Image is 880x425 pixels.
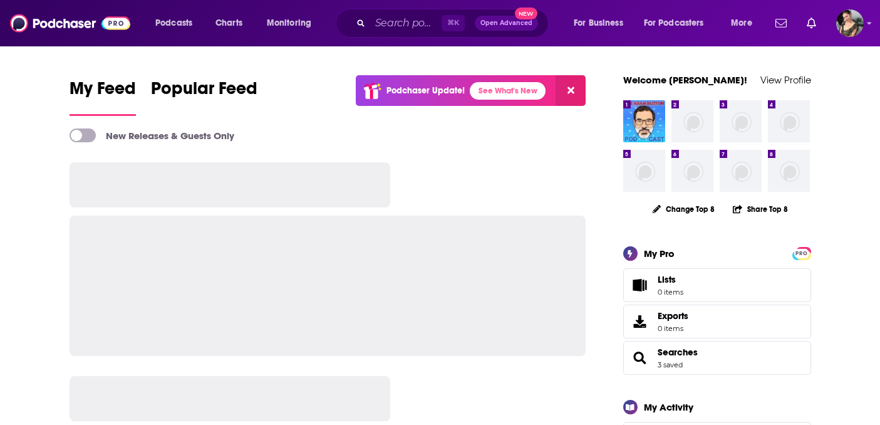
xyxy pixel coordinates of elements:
a: PRO [794,248,809,257]
button: open menu [258,13,328,33]
span: Searches [623,341,811,375]
a: Exports [623,305,811,338]
a: 3 saved [658,360,683,369]
span: Exports [658,310,688,322]
a: My Feed [70,78,136,116]
img: Podchaser - Follow, Share and Rate Podcasts [10,11,130,35]
a: Searches [658,347,698,358]
a: Searches [628,349,653,367]
span: Exports [628,313,653,330]
span: Lists [658,274,683,285]
span: Monitoring [267,14,311,32]
a: New Releases & Guests Only [70,129,234,142]
div: My Pro [644,248,675,260]
img: missing-image.png [671,100,713,142]
input: Search podcasts, credits, & more... [370,13,442,33]
button: open menu [722,13,768,33]
a: Show notifications dropdown [770,13,792,34]
span: PRO [794,249,809,258]
span: ⌘ K [442,15,465,31]
a: Lists [623,268,811,302]
img: missing-image.png [720,150,762,192]
button: Share Top 8 [732,197,789,221]
span: Lists [628,276,653,294]
span: Popular Feed [151,78,257,107]
span: Open Advanced [480,20,532,26]
button: open menu [565,13,639,33]
img: THE ADAM BUXTON PODCAST [623,100,665,142]
img: missing-image.png [671,150,713,192]
img: missing-image.png [720,100,762,142]
span: For Podcasters [644,14,704,32]
span: Lists [658,274,676,285]
span: Logged in as Flossie22 [836,9,864,37]
p: Podchaser Update! [386,85,465,96]
button: open menu [147,13,209,33]
span: 0 items [658,288,683,296]
a: Welcome [PERSON_NAME]! [623,74,747,86]
a: Charts [207,13,250,33]
button: Change Top 8 [645,201,723,217]
div: Search podcasts, credits, & more... [348,9,561,38]
a: Show notifications dropdown [802,13,821,34]
a: View Profile [760,74,811,86]
span: New [515,8,537,19]
div: My Activity [644,401,693,413]
a: See What's New [470,82,546,100]
img: missing-image.png [768,100,810,142]
span: My Feed [70,78,136,107]
span: More [731,14,752,32]
span: 0 items [658,324,688,333]
button: Open AdvancedNew [475,16,538,31]
img: missing-image.png [768,150,810,192]
img: missing-image.png [623,150,665,192]
a: Popular Feed [151,78,257,116]
span: For Business [574,14,623,32]
span: Charts [215,14,242,32]
button: open menu [636,13,722,33]
span: Podcasts [155,14,192,32]
img: User Profile [836,9,864,37]
button: Show profile menu [836,9,864,37]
